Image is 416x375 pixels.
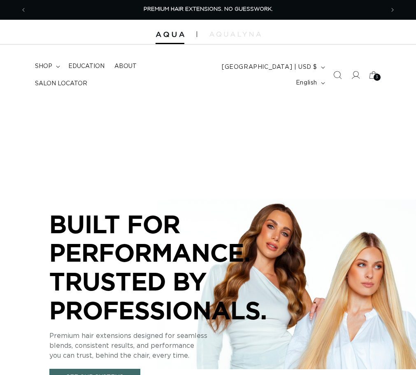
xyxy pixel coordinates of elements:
span: Salon Locator [35,80,87,87]
button: English [291,75,328,91]
button: Previous announcement [14,2,33,18]
img: aqualyna.com [209,32,261,37]
summary: shop [30,58,63,75]
a: Education [63,58,109,75]
button: [GEOGRAPHIC_DATA] | USD $ [217,59,328,75]
summary: Search [328,66,346,84]
span: English [296,79,317,87]
p: BUILT FOR PERFORMANCE. TRUSTED BY PROFESSIONALS. [49,210,296,324]
img: Aqua Hair Extensions [156,32,184,37]
span: [GEOGRAPHIC_DATA] | USD $ [222,63,317,72]
p: Premium hair extensions designed for seamless blends, consistent results, and performance you can... [49,331,296,361]
span: Education [68,63,105,70]
span: PREMIUM HAIR EXTENSIONS. NO GUESSWORK. [144,7,273,12]
span: About [114,63,137,70]
button: Next announcement [383,2,402,18]
span: shop [35,63,52,70]
span: 3 [376,74,379,81]
a: Salon Locator [30,75,92,92]
a: About [109,58,142,75]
